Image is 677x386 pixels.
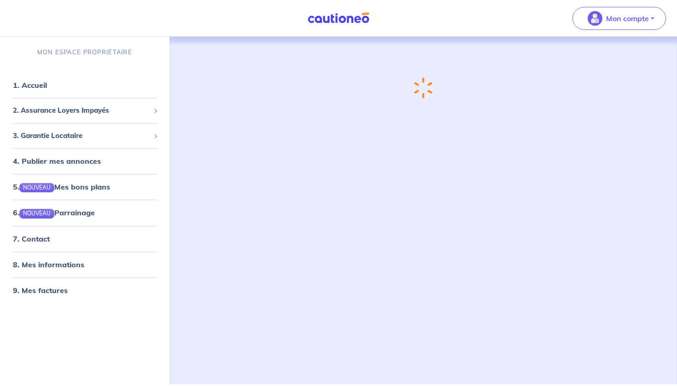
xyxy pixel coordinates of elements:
div: 4. Publier mes annonces [4,152,166,170]
a: 8. Mes informations [13,260,84,269]
span: 2. Assurance Loyers Impayés [13,105,150,116]
div: 1. Accueil [4,76,166,94]
div: 2. Assurance Loyers Impayés [4,102,166,120]
p: MON ESPACE PROPRIÉTAIRE [37,48,132,57]
a: 6.NOUVEAUParrainage [13,208,95,217]
div: 7. Contact [4,230,166,248]
a: 4. Publier mes annonces [13,156,101,166]
a: 9. Mes factures [13,286,68,295]
div: 6.NOUVEAUParrainage [4,203,166,222]
img: Cautioneo [304,12,373,24]
a: 1. Accueil [13,81,47,90]
p: Mon compte [606,13,649,24]
span: 3. Garantie Locataire [13,131,150,141]
div: 3. Garantie Locataire [4,127,166,145]
div: 5.NOUVEAUMes bons plans [4,178,166,196]
img: loading-spinner [409,74,437,102]
a: 5.NOUVEAUMes bons plans [13,182,110,191]
div: 8. Mes informations [4,255,166,274]
a: 7. Contact [13,234,50,243]
img: illu_account_valid_menu.svg [588,11,602,26]
button: illu_account_valid_menu.svgMon compte [572,7,666,30]
div: 9. Mes factures [4,281,166,300]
